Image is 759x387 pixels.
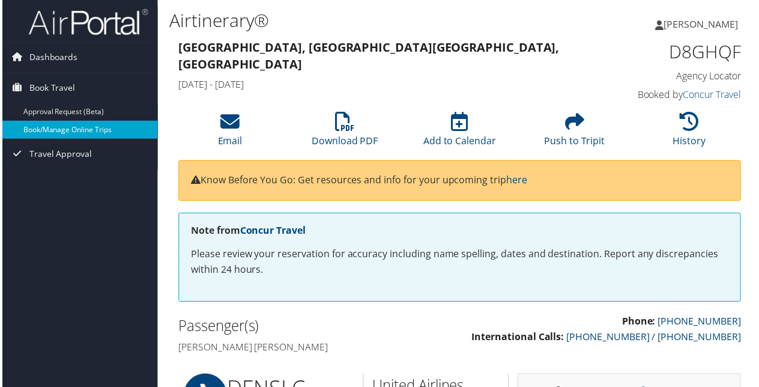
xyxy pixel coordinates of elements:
[657,6,752,42] a: [PERSON_NAME]
[168,8,557,33] h1: Airtinerary®
[239,225,305,238] a: Concur Travel
[26,8,147,36] img: airportal-logo.png
[311,119,378,148] a: Download PDF
[665,17,740,31] span: [PERSON_NAME]
[27,73,73,103] span: Book Travel
[190,248,730,279] p: Please review your reservation for accuracy including name spelling, dates and destination. Repor...
[567,332,743,345] a: [PHONE_NUMBER] / [PHONE_NUMBER]
[423,119,497,148] a: Add to Calendar
[177,40,560,73] strong: [GEOGRAPHIC_DATA], [GEOGRAPHIC_DATA] [GEOGRAPHIC_DATA], [GEOGRAPHIC_DATA]
[615,88,743,102] h4: Booked by
[685,88,743,102] a: Concur Travel
[190,174,730,189] p: Know Before You Go: Get resources and info for your upcoming trip
[545,119,606,148] a: Push to Tripit
[177,317,451,338] h2: Passenger(s)
[507,174,528,187] a: here
[177,343,451,356] h4: [PERSON_NAME] [PERSON_NAME]
[674,119,707,148] a: History
[472,332,565,345] strong: International Calls:
[659,316,743,329] a: [PHONE_NUMBER]
[27,140,90,170] span: Travel Approval
[615,40,743,65] h1: D8GHQF
[615,70,743,83] h4: Agency Locator
[217,119,241,148] a: Email
[177,78,597,91] h4: [DATE] - [DATE]
[190,225,305,238] strong: Note from
[27,43,76,73] span: Dashboards
[623,316,657,329] strong: Phone:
